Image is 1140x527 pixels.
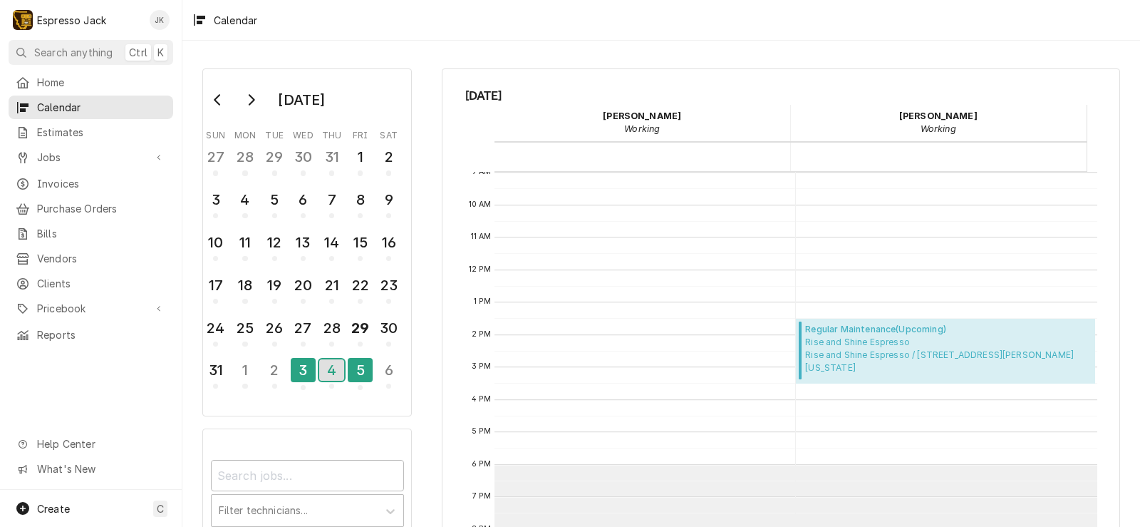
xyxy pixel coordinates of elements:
div: E [13,10,33,30]
div: 30 [378,317,400,339]
span: 10 AM [465,199,495,210]
a: Reports [9,323,173,347]
span: 2 PM [468,329,495,340]
div: 16 [378,232,400,253]
th: Tuesday [260,125,289,142]
a: Go to Pricebook [9,297,173,320]
span: Create [37,503,70,515]
div: 30 [292,146,314,168]
div: 4 [234,189,256,210]
div: Samantha Janssen - Working [790,105,1087,140]
span: Clients [37,276,166,291]
strong: [PERSON_NAME] [899,111,978,121]
span: 11 AM [467,231,495,242]
div: JK [150,10,170,30]
div: 14 [321,232,343,253]
div: Jack Kehoe's Avatar [150,10,170,30]
div: 12 [264,232,286,253]
div: 26 [264,317,286,339]
span: 5 PM [468,426,495,437]
div: Jack Kehoe - Working [494,105,791,140]
div: 27 [292,317,314,339]
div: Espresso Jack's Avatar [13,10,33,30]
input: Search jobs... [211,460,404,491]
a: Go to Help Center [9,432,173,456]
button: Search anythingCtrlK [9,40,173,65]
span: 3 PM [468,361,495,372]
div: 6 [378,359,400,381]
em: Working [624,123,660,134]
button: Go to previous month [204,88,232,111]
a: Bills [9,222,173,245]
span: Ctrl [129,45,147,60]
a: Go to Jobs [9,145,173,169]
div: 22 [349,275,371,296]
div: 6 [292,189,314,210]
em: Working [921,123,956,134]
div: 28 [321,317,343,339]
div: 10 [204,232,227,253]
div: [DATE] [273,88,330,112]
div: 2 [378,146,400,168]
a: Purchase Orders [9,197,173,220]
div: 1 [234,359,256,381]
th: Friday [346,125,375,142]
div: 1 [349,146,371,168]
div: 8 [349,189,371,210]
div: 19 [264,275,286,296]
div: 18 [234,275,256,296]
span: Pricebook [37,301,145,316]
th: Thursday [318,125,346,142]
a: Go to What's New [9,457,173,481]
span: Estimates [37,125,166,140]
div: Espresso Jack [37,13,106,28]
div: 29 [349,317,371,339]
span: Help Center [37,436,165,451]
div: 31 [204,359,227,381]
div: 17 [204,275,227,296]
span: Bills [37,226,166,241]
div: 2 [264,359,286,381]
div: 5 [348,358,373,382]
th: Wednesday [289,125,317,142]
th: Saturday [375,125,403,142]
a: Vendors [9,247,173,270]
div: 4 [319,359,344,381]
div: 24 [204,317,227,339]
span: 12 PM [465,264,495,275]
div: 27 [204,146,227,168]
a: Home [9,71,173,94]
div: Calendar Day Picker [202,68,412,416]
span: 1 PM [470,296,495,307]
div: 21 [321,275,343,296]
th: Sunday [202,125,230,142]
span: Calendar [37,100,166,115]
div: 29 [264,146,286,168]
div: 31 [321,146,343,168]
div: 23 [378,275,400,296]
span: What's New [37,461,165,476]
span: C [157,501,164,516]
span: 7 PM [469,491,495,502]
a: Estimates [9,121,173,144]
div: 3 [204,189,227,210]
span: Home [37,75,166,90]
span: Search anything [34,45,113,60]
div: 20 [292,275,314,296]
span: Invoices [37,176,166,191]
span: 6 PM [468,459,495,470]
a: Invoices [9,172,173,195]
strong: [PERSON_NAME] [603,111,681,121]
div: Regular Maintenance(Upcoming)Rise and Shine EspressoRise and Shine Espresso / [STREET_ADDRESS][PE... [796,319,1096,384]
span: 9 AM [468,166,495,178]
div: 7 [321,189,343,210]
span: Vendors [37,251,166,266]
div: 28 [234,146,256,168]
div: 11 [234,232,256,253]
div: 15 [349,232,371,253]
span: K [157,45,164,60]
span: Regular Maintenance ( Upcoming ) [805,323,1091,336]
a: Clients [9,272,173,295]
a: Calendar [9,96,173,119]
div: 25 [234,317,256,339]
